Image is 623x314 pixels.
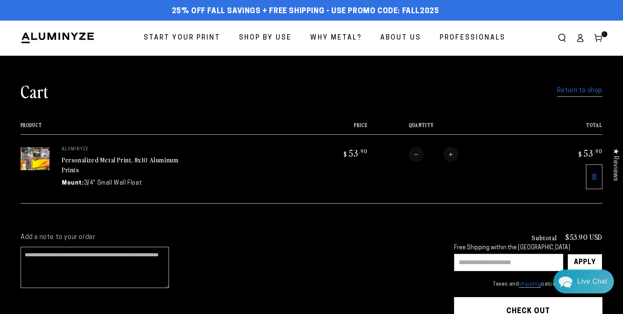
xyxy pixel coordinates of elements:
span: Start Your Print [144,32,220,44]
label: Add a note to your order [21,233,438,242]
th: Price [299,122,368,134]
sup: .90 [594,148,602,155]
small: Taxes and calculated at checkout [454,280,602,288]
a: Professionals [433,27,512,49]
img: Aluminyze [21,32,95,44]
dd: 3/4" Small Wall Float [84,179,142,187]
img: 8"x10" Rectangle White Matte Aluminyzed Photo [21,147,49,170]
a: Start Your Print [138,27,227,49]
th: Quantity [368,122,534,134]
a: Shop By Use [233,27,298,49]
th: Product [21,122,299,134]
a: Personalized Metal Print, 8x10 Aluminum Prints [62,155,178,175]
div: Apply [574,254,596,271]
a: Return to shop [557,85,602,97]
p: aluminyze [62,147,185,152]
span: Professionals [440,32,506,44]
div: Chat widget toggle [553,269,614,293]
bdi: 53 [577,147,602,159]
a: Remove 8"x10" Rectangle White Matte Aluminyzed Photo [586,164,602,189]
a: Why Metal? [304,27,368,49]
h3: Subtotal [532,234,557,241]
h1: Cart [21,80,49,102]
span: 25% off FALL Savings + Free Shipping - Use Promo Code: FALL2025 [172,7,439,16]
span: About Us [380,32,421,44]
a: shipping [519,281,541,288]
summary: Search our site [553,29,571,47]
a: About Us [374,27,427,49]
input: Quantity for Personalized Metal Print, 8x10 Aluminum Prints [424,147,443,162]
span: 1 [603,31,606,37]
th: Total [534,122,602,134]
sup: .90 [359,148,368,155]
div: Click to open Judge.me floating reviews tab [607,142,623,187]
span: Shop By Use [239,32,292,44]
span: Why Metal? [310,32,362,44]
div: Free Shipping within the [GEOGRAPHIC_DATA] [454,245,602,252]
div: Contact Us Directly [577,269,607,293]
span: $ [344,150,347,158]
bdi: 53 [342,147,368,159]
p: $53.90 USD [565,233,602,241]
dt: Mount: [62,179,84,187]
span: $ [578,150,582,158]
